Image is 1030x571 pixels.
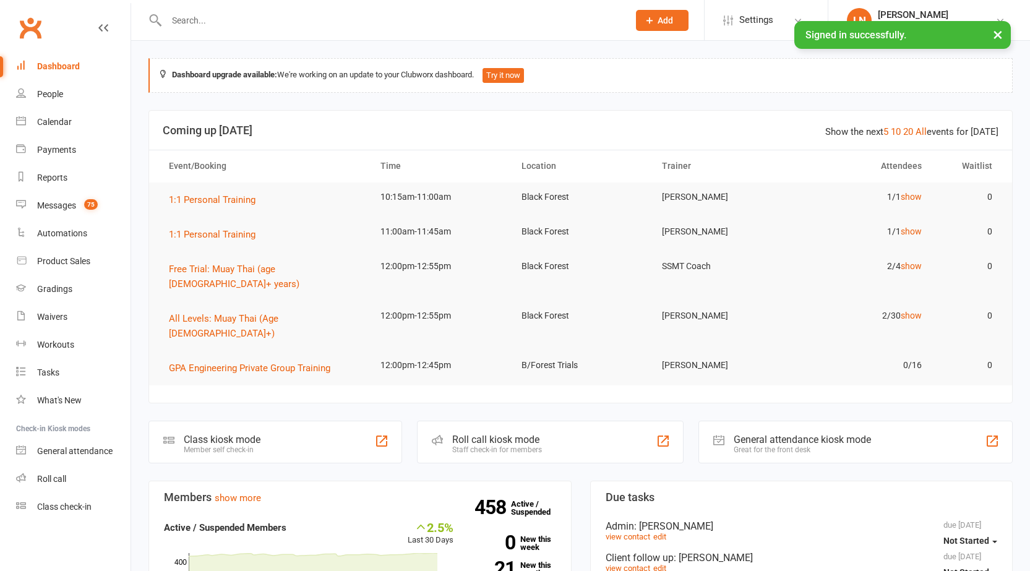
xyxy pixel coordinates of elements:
div: Admin [606,520,998,532]
button: Add [636,10,689,31]
button: × [987,21,1009,48]
a: Roll call [16,465,131,493]
span: Signed in successfully. [805,29,906,41]
a: 458Active / Suspended [511,491,565,525]
a: show [901,311,922,320]
td: [PERSON_NAME] [651,217,792,246]
div: Great for the front desk [734,445,871,454]
button: 1:1 Personal Training [169,192,264,207]
div: Class kiosk mode [184,434,260,445]
a: Automations [16,220,131,247]
div: Product Sales [37,256,90,266]
div: Client follow up [606,552,998,564]
a: Calendar [16,108,131,136]
td: 0 [933,252,1003,281]
div: Member self check-in [184,445,260,454]
td: B/Forest Trials [510,351,651,380]
th: Waitlist [933,150,1003,182]
button: GPA Engineering Private Group Training [169,361,339,376]
td: 2/30 [792,301,933,330]
span: Settings [739,6,773,34]
td: Black Forest [510,217,651,246]
td: 0 [933,217,1003,246]
div: [PERSON_NAME] [878,9,995,20]
td: 1/1 [792,217,933,246]
a: Dashboard [16,53,131,80]
h3: Due tasks [606,491,998,504]
div: Southside Muay Thai & Fitness [878,20,995,32]
span: Not Started [943,536,989,546]
th: Trainer [651,150,792,182]
a: Clubworx [15,12,46,43]
td: 0 [933,301,1003,330]
a: show [901,192,922,202]
a: Waivers [16,303,131,331]
div: Calendar [37,117,72,127]
a: Tasks [16,359,131,387]
span: Free Trial: Muay Thai (age [DEMOGRAPHIC_DATA]+ years) [169,264,299,290]
span: 75 [84,199,98,210]
td: 0 [933,182,1003,212]
input: Search... [163,12,620,29]
div: Workouts [37,340,74,350]
div: Reports [37,173,67,182]
span: : [PERSON_NAME] [634,520,713,532]
a: view contact [606,532,650,541]
div: We're working on an update to your Clubworx dashboard. [148,58,1013,93]
th: Attendees [792,150,933,182]
span: 1:1 Personal Training [169,229,255,240]
a: Workouts [16,331,131,359]
a: What's New [16,387,131,414]
th: Event/Booking [158,150,369,182]
div: Staff check-in for members [452,445,542,454]
td: [PERSON_NAME] [651,351,792,380]
strong: 0 [472,533,515,552]
div: Gradings [37,284,72,294]
div: General attendance [37,446,113,456]
a: Gradings [16,275,131,303]
td: [PERSON_NAME] [651,182,792,212]
td: 12:00pm-12:55pm [369,252,510,281]
button: Not Started [943,530,997,552]
td: Black Forest [510,301,651,330]
div: LN [847,8,872,33]
span: Add [658,15,673,25]
a: Payments [16,136,131,164]
a: General attendance kiosk mode [16,437,131,465]
div: Class check-in [37,502,92,512]
div: People [37,89,63,99]
a: show [901,226,922,236]
div: 2.5% [408,520,453,534]
a: Class kiosk mode [16,493,131,521]
a: show [901,261,922,271]
a: 5 [883,126,888,137]
a: 20 [903,126,913,137]
h3: Coming up [DATE] [163,124,998,137]
a: show more [215,492,261,504]
button: All Levels: Muay Thai (Age [DEMOGRAPHIC_DATA]+) [169,311,358,341]
a: Messages 75 [16,192,131,220]
a: Reports [16,164,131,192]
td: Black Forest [510,182,651,212]
th: Time [369,150,510,182]
strong: Active / Suspended Members [164,522,286,533]
div: Tasks [37,367,59,377]
a: People [16,80,131,108]
td: [PERSON_NAME] [651,301,792,330]
a: 10 [891,126,901,137]
a: Product Sales [16,247,131,275]
td: 10:15am-11:00am [369,182,510,212]
h3: Members [164,491,556,504]
th: Location [510,150,651,182]
td: 0/16 [792,351,933,380]
div: Messages [37,200,76,210]
div: Dashboard [37,61,80,71]
div: Last 30 Days [408,520,453,547]
div: Show the next events for [DATE] [825,124,998,139]
td: 1/1 [792,182,933,212]
span: GPA Engineering Private Group Training [169,363,330,374]
a: 0New this week [472,535,556,551]
button: Try it now [483,68,524,83]
td: 12:00pm-12:45pm [369,351,510,380]
div: Roll call [37,474,66,484]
